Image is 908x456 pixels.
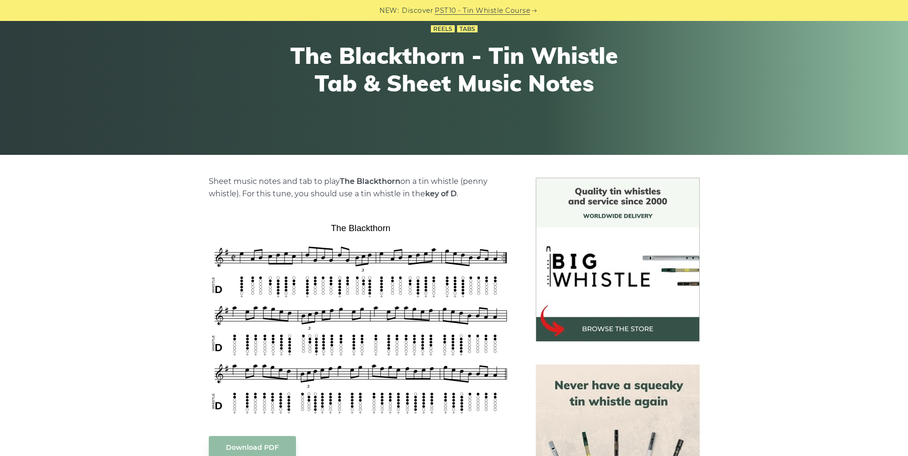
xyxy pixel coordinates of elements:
[209,220,513,417] img: The Blackthorn Tin Whistle Tabs & Sheet Music
[457,25,478,33] a: Tabs
[402,5,433,16] span: Discover
[435,5,530,16] a: PST10 - Tin Whistle Course
[425,189,457,198] strong: key of D
[279,42,630,97] h1: The Blackthorn - Tin Whistle Tab & Sheet Music Notes
[340,177,400,186] strong: The Blackthorn
[209,175,513,200] p: Sheet music notes and tab to play on a tin whistle (penny whistle). For this tune, you should use...
[379,5,399,16] span: NEW:
[431,25,455,33] a: Reels
[536,178,700,342] img: BigWhistle Tin Whistle Store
